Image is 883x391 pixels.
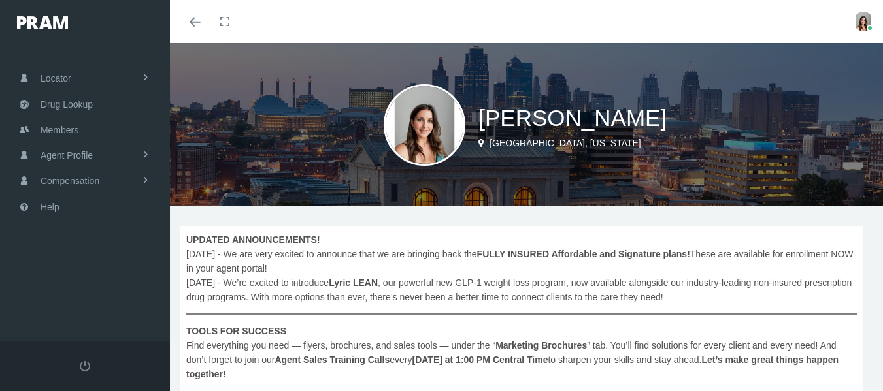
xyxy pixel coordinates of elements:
[477,249,690,259] b: FULLY INSURED Affordable and Signature plans!
[186,232,857,381] span: [DATE] - We are very excited to announce that we are bringing back the These are available for en...
[41,117,78,142] span: Members
[41,168,99,193] span: Compensation
[17,16,68,29] img: PRAM_20_x_78.png
[41,143,93,168] span: Agent Profile
[186,234,320,245] b: UPDATED ANNOUNCEMENTS!
[41,195,59,219] span: Help
[41,66,71,91] span: Locator
[478,105,667,131] span: [PERSON_NAME]
[490,138,641,148] span: [GEOGRAPHIC_DATA], [US_STATE]
[384,84,465,166] img: S_Profile_Picture_1109.jpeg
[495,340,587,351] b: Marketing Brochures
[329,277,378,288] b: Lyric LEAN
[186,326,286,336] b: TOOLS FOR SUCCESS
[41,92,93,117] span: Drug Lookup
[275,354,390,365] b: Agent Sales Training Calls
[412,354,548,365] b: [DATE] at 1:00 PM Central Time
[854,12,873,31] img: S_Profile_Picture_1109.jpeg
